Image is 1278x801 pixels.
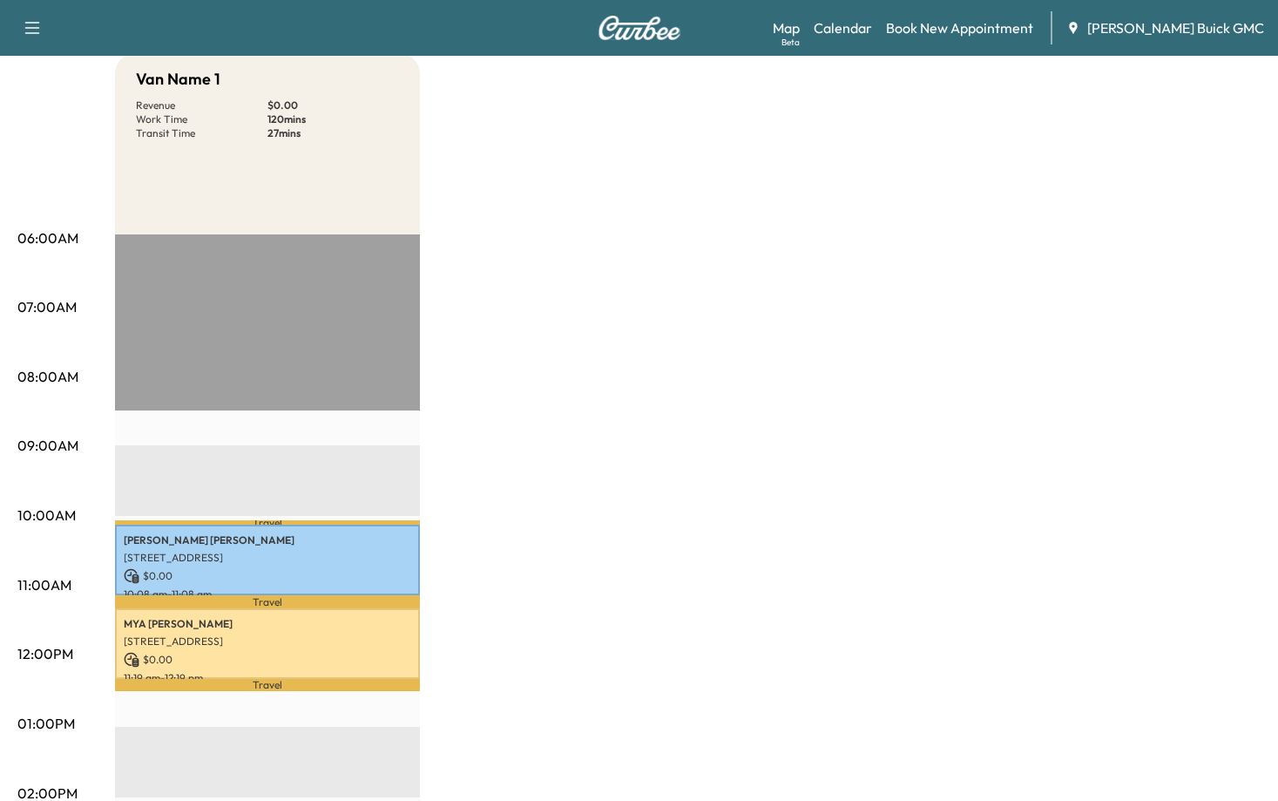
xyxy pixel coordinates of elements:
[115,679,420,692] p: Travel
[773,17,800,38] a: MapBeta
[124,652,411,668] p: $ 0.00
[115,520,420,525] p: Travel
[136,126,267,140] p: Transit Time
[124,671,411,685] p: 11:19 am - 12:19 pm
[124,568,411,584] p: $ 0.00
[17,505,76,526] p: 10:00AM
[267,112,399,126] p: 120 mins
[17,643,73,664] p: 12:00PM
[124,587,411,601] p: 10:08 am - 11:08 am
[1087,17,1264,38] span: [PERSON_NAME] Buick GMC
[124,551,411,565] p: [STREET_ADDRESS]
[886,17,1033,38] a: Book New Appointment
[17,574,71,595] p: 11:00AM
[17,366,78,387] p: 08:00AM
[115,595,420,608] p: Travel
[814,17,872,38] a: Calendar
[136,112,267,126] p: Work Time
[136,67,220,92] h5: Van Name 1
[136,98,267,112] p: Revenue
[781,36,800,49] div: Beta
[17,296,77,317] p: 07:00AM
[17,713,75,734] p: 01:00PM
[267,126,399,140] p: 27 mins
[124,533,411,547] p: [PERSON_NAME] [PERSON_NAME]
[124,635,411,648] p: [STREET_ADDRESS]
[598,16,681,40] img: Curbee Logo
[124,617,411,631] p: MYA [PERSON_NAME]
[17,227,78,248] p: 06:00AM
[17,435,78,456] p: 09:00AM
[267,98,399,112] p: $ 0.00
